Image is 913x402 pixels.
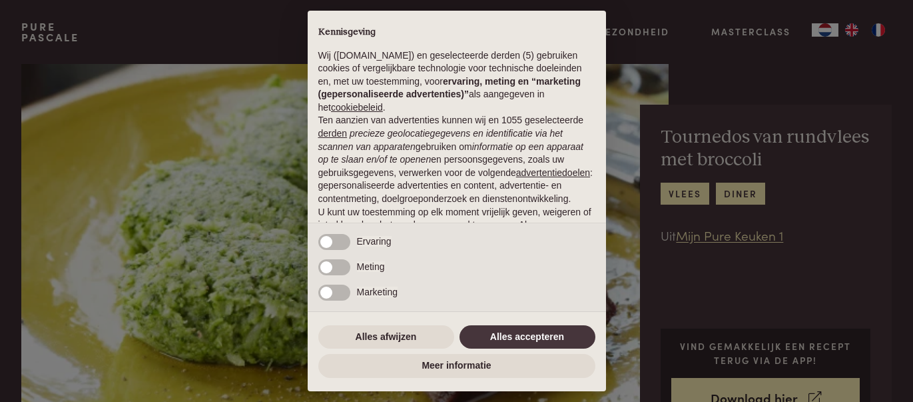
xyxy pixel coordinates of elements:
[318,27,595,39] h2: Kennisgeving
[318,354,595,378] button: Meer informatie
[357,287,398,297] span: Marketing
[318,114,595,205] p: Ten aanzien van advertenties kunnen wij en 1055 geselecteerde gebruiken om en persoonsgegevens, z...
[318,325,454,349] button: Alles afwijzen
[459,325,595,349] button: Alles accepteren
[318,141,584,165] em: informatie op een apparaat op te slaan en/of te openen
[318,127,348,141] button: derden
[318,76,581,100] strong: ervaring, meting en “marketing (gepersonaliseerde advertenties)”
[318,128,563,152] em: precieze geolocatiegegevens en identificatie via het scannen van apparaten
[331,102,383,113] a: cookiebeleid
[357,236,392,247] span: Ervaring
[318,206,595,271] p: U kunt uw toestemming op elk moment vrijelijk geven, weigeren of intrekken door het voorkeurenpan...
[357,261,385,272] span: Meting
[516,167,590,180] button: advertentiedoelen
[318,49,595,115] p: Wij ([DOMAIN_NAME]) en geselecteerde derden (5) gebruiken cookies of vergelijkbare technologie vo...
